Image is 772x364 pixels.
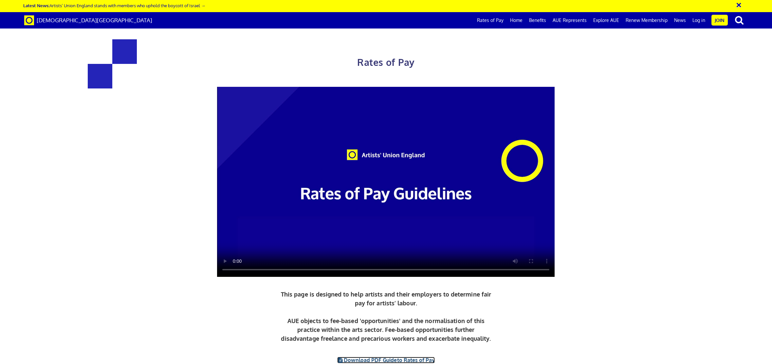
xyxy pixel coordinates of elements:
a: Log in [689,12,708,29]
span: [DEMOGRAPHIC_DATA][GEOGRAPHIC_DATA] [37,17,152,24]
span: Rates of Pay [357,56,414,68]
span: to Rates of Pay [397,357,435,363]
p: This page is designed to help artists and their employers to determine fair pay for artists’ labo... [279,290,493,343]
a: Renew Membership [622,12,671,29]
a: Download PDF Guideto Rates of Pay [337,357,435,363]
a: Benefits [526,12,549,29]
a: News [671,12,689,29]
button: search [729,13,749,27]
a: Rates of Pay [474,12,507,29]
a: Join [711,15,728,26]
a: Explore AUE [590,12,622,29]
a: Brand [DEMOGRAPHIC_DATA][GEOGRAPHIC_DATA] [19,12,157,29]
strong: Latest News: [23,3,49,8]
a: Home [507,12,526,29]
a: AUE Represents [549,12,590,29]
a: Latest News:Artists’ Union England stands with members who uphold the boycott of Israel → [23,3,205,8]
